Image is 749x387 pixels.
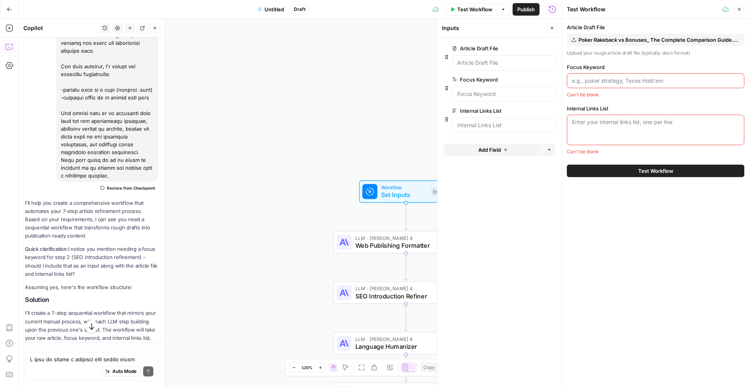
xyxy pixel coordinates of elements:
[355,342,453,351] span: Language Humanizer
[572,77,739,85] input: e.g., poker strategy, Texas Hold'em
[442,24,545,32] div: Inputs
[112,368,137,375] span: Auto Mode
[405,203,407,230] g: Edge from start to step_1
[25,199,158,240] p: I'll help you create a comprehensive workflow that automates your 7-step article refinement proce...
[381,190,428,199] span: Set Inputs
[444,144,542,156] button: Add Field
[567,34,744,46] button: Poker Rakeback vs Bonuses_ The Complete Comparison Guide.docx
[638,167,673,175] span: Test Workflow
[107,185,155,191] span: Restore from Checkpoint
[567,105,744,112] label: Internal Links List
[264,5,284,13] span: Untitled
[25,245,158,278] p: I notice you mention needing a focus keyword for step 2 (SEO introduction refinement) - should I ...
[445,3,497,16] button: Test Workflow
[405,355,407,382] g: Edge from step_3 to step_4
[579,36,740,44] span: Poker Rakeback vs Bonuses_ The Complete Comparison Guide.docx
[334,231,479,254] div: LLM · [PERSON_NAME] 4Web Publishing FormatterStep 1
[25,283,158,291] p: Assuming yes, here's the workflow structure:
[457,90,550,98] input: Focus Keyword
[567,49,744,57] p: Upload your rough article draft file (typically .docx format)
[405,304,407,331] g: Edge from step_2 to step_3
[334,332,479,355] div: LLM · [PERSON_NAME] 4Language HumanizerStep 3
[423,364,435,371] span: Copy
[567,148,744,155] div: Can't be blank
[457,121,550,129] input: Internal Links List
[452,76,511,83] label: Focus Keyword
[355,241,454,250] span: Web Publishing Formatter
[517,5,535,13] span: Publish
[334,281,479,304] div: LLM · [PERSON_NAME] 4SEO Introduction RefinerStep 2
[567,165,744,177] button: Test Workflow
[25,246,68,252] strong: Quick clarification:
[253,3,289,16] button: Untitled
[513,3,540,16] button: Publish
[457,5,492,13] span: Test Workflow
[431,187,448,196] div: Inputs
[355,234,454,241] span: LLM · [PERSON_NAME] 4
[567,23,744,31] label: Article Draft File
[334,180,479,203] div: WorkflowSet InputsInputs
[381,184,428,191] span: Workflow
[25,296,158,304] h2: Solution
[452,44,511,52] label: Article Draft File
[355,285,453,292] span: LLM · [PERSON_NAME] 4
[452,107,511,115] label: Internal Links List
[23,24,98,32] div: Copilot
[355,335,453,343] span: LLM · [PERSON_NAME] 4
[97,183,158,193] button: Restore from Checkpoint
[478,146,501,154] span: Add Field
[420,362,438,373] button: Copy
[25,309,158,359] p: I'll create a 7-step sequential workflow that mirrors your current manual process, with each LLM ...
[567,91,744,98] div: Can't be blank
[294,6,305,13] span: Draft
[567,63,744,71] label: Focus Keyword
[355,291,453,301] span: SEO Introduction Refiner
[457,59,550,67] input: Article Draft File
[302,364,312,371] span: 120%
[405,253,407,280] g: Edge from step_1 to step_2
[102,366,140,376] button: Auto Mode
